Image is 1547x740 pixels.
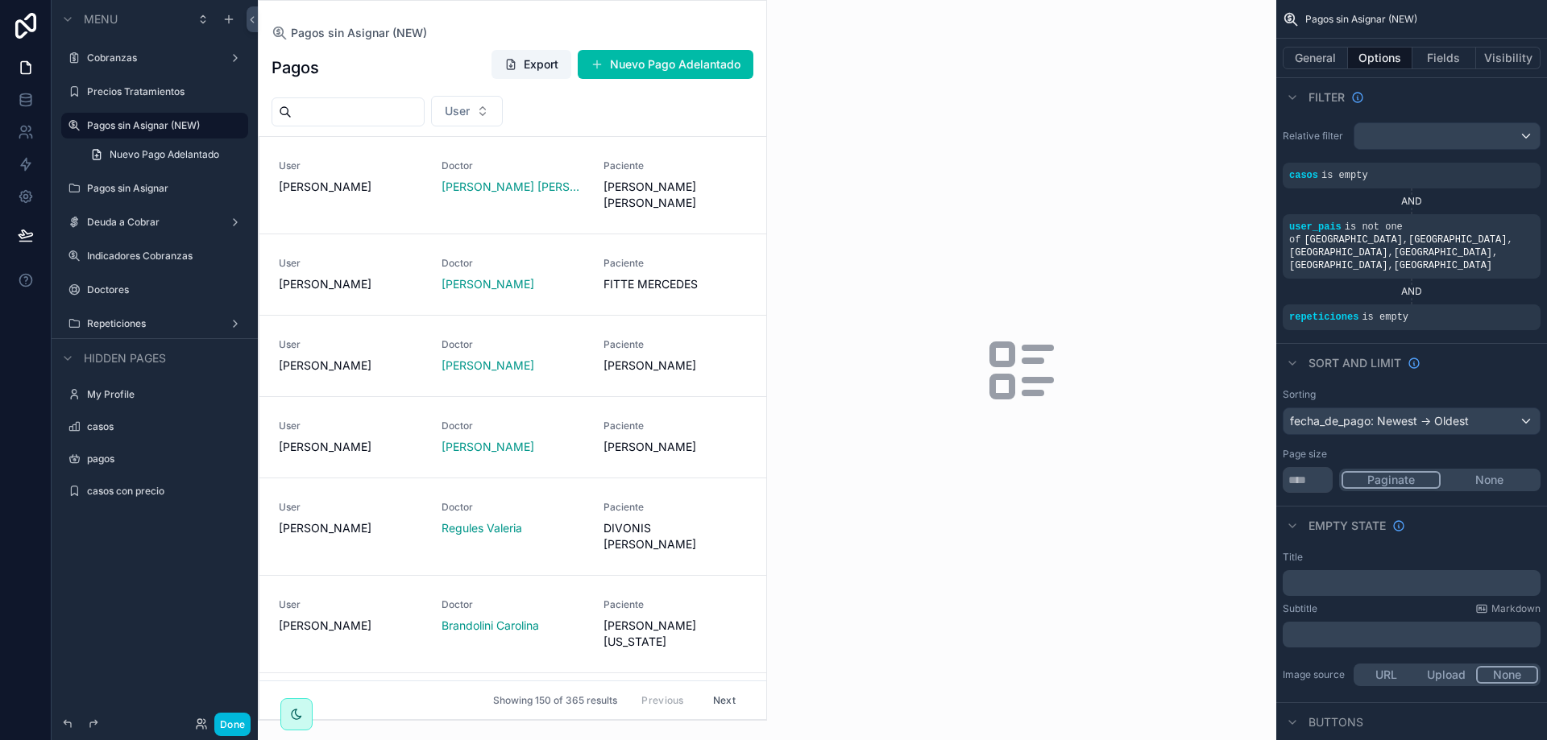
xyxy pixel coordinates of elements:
[442,179,585,195] a: [PERSON_NAME] [PERSON_NAME]
[1387,247,1393,258] span: ,
[442,598,585,611] span: Doctor
[1284,408,1540,434] div: fecha_de_pago: Newest -> Oldest
[87,85,238,98] label: Precios Tratamientos
[87,283,238,296] label: Doctores
[84,11,118,27] span: Menu
[431,96,503,126] button: Select Button
[1305,13,1417,26] span: Pagos sin Asignar (NEW)
[493,694,617,707] span: Showing 150 of 365 results
[442,420,585,432] span: Doctor
[87,453,238,465] label: pagos
[1289,170,1318,181] span: casos
[1283,551,1303,564] label: Title
[259,478,766,576] a: User[PERSON_NAME]DoctorRegules ValeriaPacienteDIVONIS [PERSON_NAME]
[1283,47,1348,69] button: General
[442,257,585,270] span: Doctor
[1283,195,1541,208] div: AND
[1356,666,1416,684] button: URL
[81,142,248,167] a: Nuevo Pago Adelantado
[279,420,422,432] span: User
[442,338,585,351] span: Doctor
[214,713,251,736] button: Done
[272,25,427,41] a: Pagos sin Asignar (NEW)
[603,159,747,172] span: Paciente
[1283,285,1541,298] div: AND
[442,358,534,374] a: [PERSON_NAME]
[491,50,571,79] button: Export
[259,137,766,234] a: User[PERSON_NAME]Doctor[PERSON_NAME] [PERSON_NAME]Paciente[PERSON_NAME] [PERSON_NAME]
[1403,234,1408,246] span: ,
[279,338,422,351] span: User
[1289,221,1403,246] span: is not one of
[259,397,766,478] a: User[PERSON_NAME]Doctor[PERSON_NAME]Paciente[PERSON_NAME]
[603,420,747,432] span: Paciente
[1387,260,1393,271] span: ,
[1283,622,1541,647] div: scrollable content
[1507,234,1512,246] span: ,
[291,25,427,41] span: Pagos sin Asignar (NEW)
[1491,602,1541,615] span: Markdown
[87,317,216,330] label: Repeticiones
[1309,355,1401,371] span: Sort And Limit
[259,234,766,316] a: User[PERSON_NAME]Doctor[PERSON_NAME]PacienteFITTE MERCEDES
[1283,570,1541,596] div: scrollable content
[84,350,166,366] span: Hidden pages
[603,276,747,292] span: FITTE MERCEDES
[603,618,747,650] span: [PERSON_NAME] [US_STATE]
[603,501,747,514] span: Paciente
[1476,47,1541,69] button: Visibility
[1412,47,1477,69] button: Fields
[279,276,371,292] span: [PERSON_NAME]
[87,388,238,401] a: My Profile
[279,598,422,611] span: User
[442,501,585,514] span: Doctor
[110,148,219,161] span: Nuevo Pago Adelantado
[87,420,238,433] label: casos
[1441,471,1538,489] button: None
[1309,714,1363,730] span: Buttons
[1289,234,1513,271] span: [GEOGRAPHIC_DATA] [GEOGRAPHIC_DATA] [GEOGRAPHIC_DATA] [GEOGRAPHIC_DATA] [GEOGRAPHIC_DATA] [GEOGRA...
[279,159,422,172] span: User
[87,485,238,498] label: casos con precio
[279,179,371,195] span: [PERSON_NAME]
[1289,312,1358,323] span: repeticiones
[272,56,319,79] h1: Pagos
[1283,602,1317,615] label: Subtitle
[87,216,216,229] label: Deuda a Cobrar
[1283,388,1316,401] label: Sorting
[442,520,522,536] a: Regules Valeria
[279,439,371,455] span: [PERSON_NAME]
[1289,221,1342,233] span: user_pais
[578,50,753,79] button: Nuevo Pago Adelantado
[1283,448,1327,461] label: Page size
[442,276,534,292] a: [PERSON_NAME]
[87,250,238,263] label: Indicadores Cobranzas
[1309,518,1386,534] span: Empty state
[279,358,371,374] span: [PERSON_NAME]
[279,618,371,634] span: [PERSON_NAME]
[603,338,747,351] span: Paciente
[279,257,422,270] span: User
[87,52,216,64] label: Cobranzas
[442,618,539,634] a: Brandolini Carolina
[1416,666,1477,684] button: Upload
[87,182,238,195] label: Pagos sin Asignar
[445,103,470,119] span: User
[1342,471,1441,489] button: Paginate
[1321,170,1368,181] span: is empty
[603,358,747,374] span: [PERSON_NAME]
[1309,89,1345,105] span: Filter
[87,119,238,132] label: Pagos sin Asignar (NEW)
[603,598,747,611] span: Paciente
